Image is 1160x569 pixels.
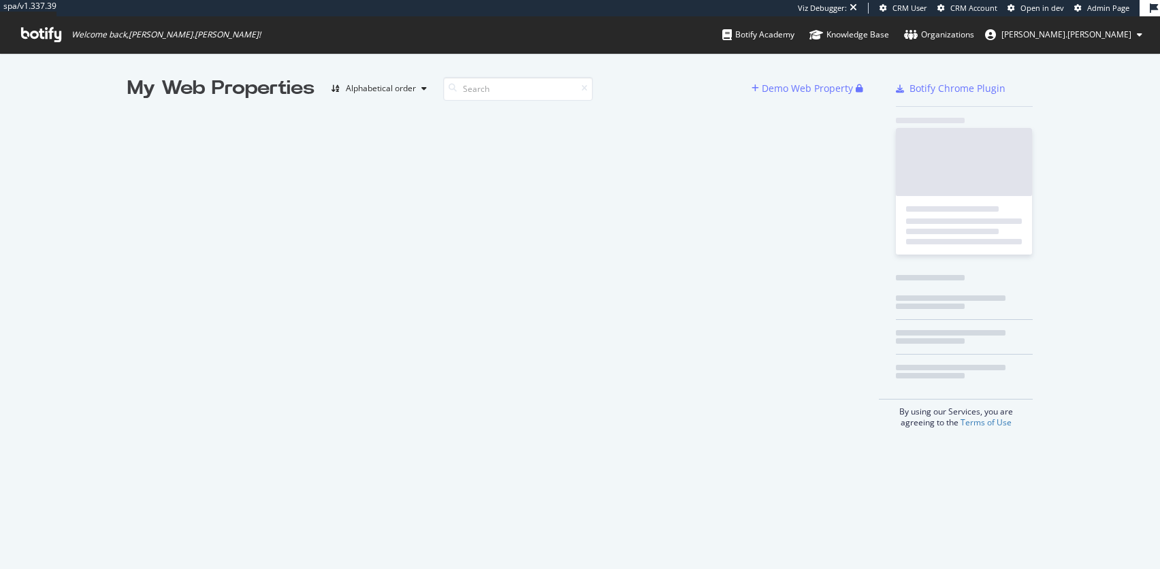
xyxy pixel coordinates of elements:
a: Botify Chrome Plugin [896,82,1005,95]
div: Botify Academy [722,28,794,42]
span: CRM Account [950,3,997,13]
div: By using our Services, you are agreeing to the [879,399,1033,428]
div: Alphabetical order [346,84,416,93]
button: Alphabetical order [325,78,432,99]
div: My Web Properties [127,75,315,102]
a: CRM User [880,3,927,14]
div: Organizations [904,28,974,42]
a: Terms of Use [961,417,1012,428]
a: Open in dev [1008,3,1064,14]
a: Admin Page [1074,3,1129,14]
div: Viz Debugger: [798,3,847,14]
a: Demo Web Property [752,82,856,94]
span: Open in dev [1020,3,1064,13]
span: Admin Page [1087,3,1129,13]
div: Demo Web Property [762,82,853,95]
input: Search [443,77,593,101]
a: Knowledge Base [809,16,889,53]
span: melanie.muller [1001,29,1131,40]
div: Botify Chrome Plugin [909,82,1005,95]
span: Welcome back, [PERSON_NAME].[PERSON_NAME] ! [71,29,261,40]
a: Botify Academy [722,16,794,53]
a: CRM Account [937,3,997,14]
div: Knowledge Base [809,28,889,42]
span: CRM User [892,3,927,13]
a: Organizations [904,16,974,53]
button: Demo Web Property [752,78,856,99]
button: [PERSON_NAME].[PERSON_NAME] [974,24,1153,46]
